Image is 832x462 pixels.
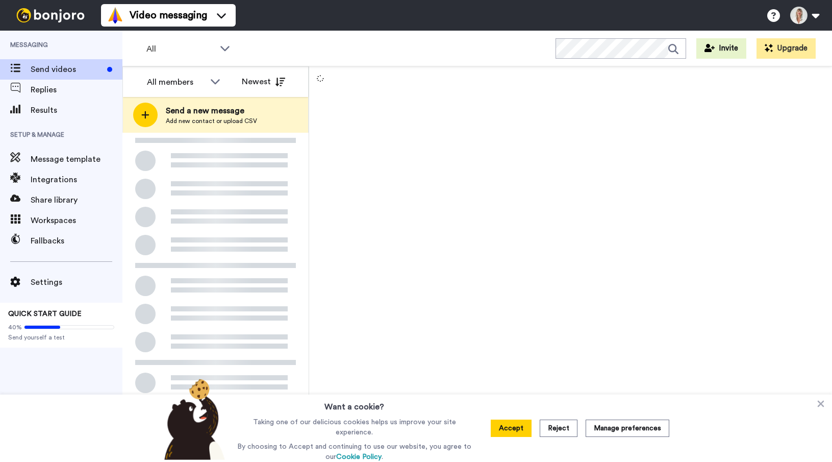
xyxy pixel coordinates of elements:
[31,153,122,165] span: Message template
[147,76,205,88] div: All members
[31,276,122,288] span: Settings
[31,214,122,227] span: Workspaces
[234,71,293,92] button: Newest
[586,420,669,437] button: Manage preferences
[235,417,474,437] p: Taking one of our delicious cookies helps us improve your site experience.
[31,235,122,247] span: Fallbacks
[31,104,122,116] span: Results
[540,420,577,437] button: Reject
[31,194,122,206] span: Share library
[491,420,532,437] button: Accept
[12,8,89,22] img: bj-logo-header-white.svg
[8,310,82,318] span: QUICK START GUIDE
[31,174,122,186] span: Integrations
[146,43,215,55] span: All
[8,333,114,342] span: Send yourself a test
[155,378,231,460] img: bear-with-cookie.png
[8,323,22,331] span: 40%
[166,105,257,117] span: Send a new message
[166,117,257,125] span: Add new contact or upload CSV
[696,38,746,59] button: Invite
[31,63,103,76] span: Send videos
[31,84,122,96] span: Replies
[757,38,816,59] button: Upgrade
[107,7,123,23] img: vm-color.svg
[324,395,384,413] h3: Want a cookie?
[235,442,474,462] p: By choosing to Accept and continuing to use our website, you agree to our .
[336,453,382,460] a: Cookie Policy
[130,8,207,22] span: Video messaging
